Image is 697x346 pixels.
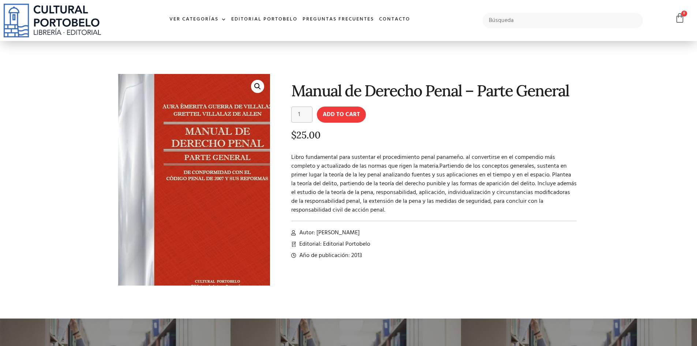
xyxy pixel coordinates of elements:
[291,153,577,215] p: Libro fundamental para sustentar el procedimiento penal panameño. al convertirse en el compendio ...
[297,228,360,237] span: Autor: [PERSON_NAME]
[376,12,413,27] a: Contacto
[317,107,366,123] button: Add to cart
[291,129,321,141] bdi: 25.00
[297,251,362,260] span: Año de publicación: 2013
[291,107,312,123] input: Product quantity
[675,13,685,23] a: 0
[251,80,264,93] a: 🔍
[291,129,296,141] span: $
[483,13,643,28] input: Búsqueda
[681,11,687,16] span: 0
[291,82,577,99] h1: Manual de Derecho Penal – Parte General
[297,240,370,249] span: Editorial: Editorial Portobelo
[300,12,376,27] a: Preguntas frecuentes
[229,12,300,27] a: Editorial Portobelo
[167,12,229,27] a: Ver Categorías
